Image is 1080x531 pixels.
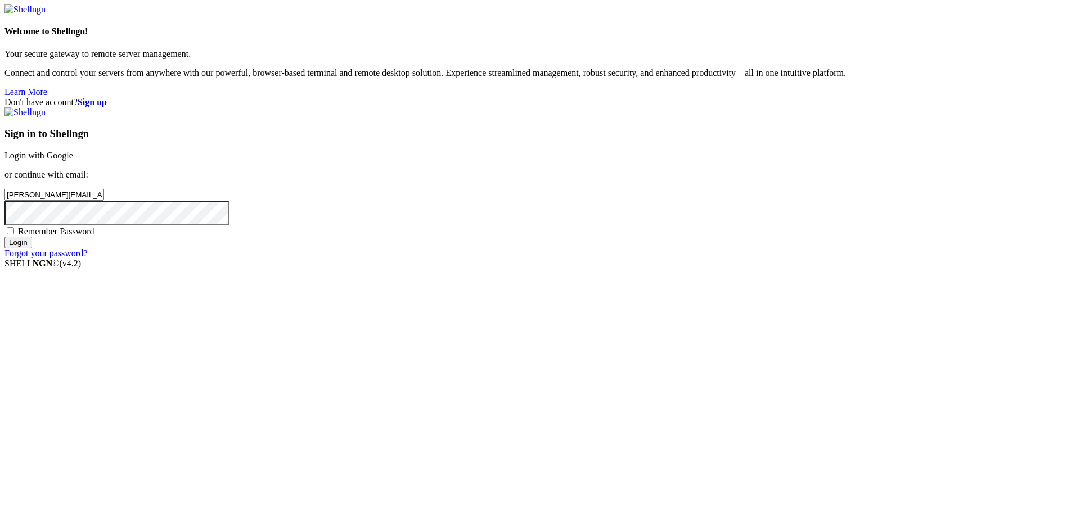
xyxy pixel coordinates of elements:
a: Learn More [4,87,47,97]
span: SHELL © [4,258,81,268]
p: or continue with email: [4,170,1075,180]
a: Forgot your password? [4,248,87,258]
span: Remember Password [18,226,94,236]
input: Email address [4,189,104,201]
a: Sign up [78,97,107,107]
div: Don't have account? [4,97,1075,107]
p: Connect and control your servers from anywhere with our powerful, browser-based terminal and remo... [4,68,1075,78]
b: NGN [33,258,53,268]
a: Login with Google [4,151,73,160]
input: Remember Password [7,227,14,234]
h4: Welcome to Shellngn! [4,26,1075,37]
img: Shellngn [4,4,46,15]
img: Shellngn [4,107,46,117]
p: Your secure gateway to remote server management. [4,49,1075,59]
h3: Sign in to Shellngn [4,128,1075,140]
span: 4.2.0 [60,258,82,268]
input: Login [4,237,32,248]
